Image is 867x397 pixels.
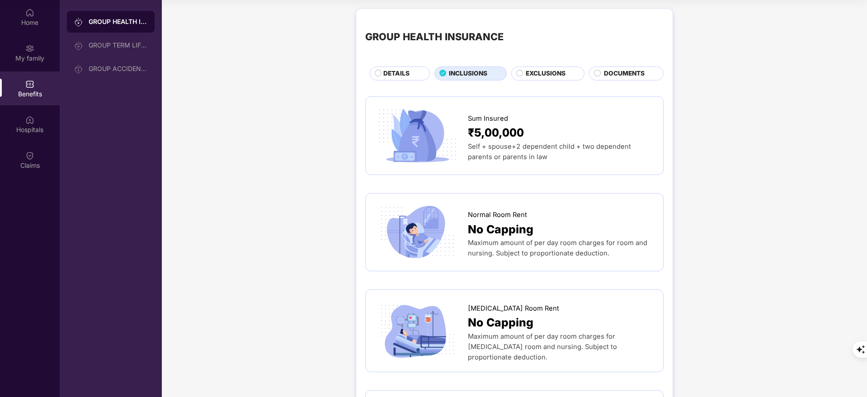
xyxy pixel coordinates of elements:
[604,69,645,79] span: DOCUMENTS
[468,113,508,124] span: Sum Insured
[468,210,527,220] span: Normal Room Rent
[468,124,524,142] span: ₹5,00,000
[89,65,147,72] div: GROUP ACCIDENTAL INSURANCE
[25,8,34,17] img: svg+xml;base64,PHN2ZyBpZD0iSG9tZSIgeG1sbnM9Imh0dHA6Ly93d3cudzMub3JnLzIwMDAvc3ZnIiB3aWR0aD0iMjAiIG...
[468,142,631,161] span: Self + spouse+2 dependent child + two dependent parents or parents in law
[468,332,617,361] span: Maximum amount of per day room charges for [MEDICAL_DATA] room and nursing. Subject to proportion...
[74,41,83,50] img: svg+xml;base64,PHN2ZyB3aWR0aD0iMjAiIGhlaWdodD0iMjAiIHZpZXdCb3g9IjAgMCAyMCAyMCIgZmlsbD0ibm9uZSIgeG...
[526,69,565,79] span: EXCLUSIONS
[365,29,504,44] div: GROUP HEALTH INSURANCE
[375,301,460,361] img: icon
[25,115,34,124] img: svg+xml;base64,PHN2ZyBpZD0iSG9zcGl0YWxzIiB4bWxucz0iaHR0cDovL3d3dy53My5vcmcvMjAwMC9zdmciIHdpZHRoPS...
[89,17,147,26] div: GROUP HEALTH INSURANCE
[25,80,34,89] img: svg+xml;base64,PHN2ZyBpZD0iQmVuZWZpdHMiIHhtbG5zPSJodHRwOi8vd3d3LnczLm9yZy8yMDAwL3N2ZyIgd2lkdGg9Ij...
[468,314,533,331] span: No Capping
[468,303,559,314] span: [MEDICAL_DATA] Room Rent
[468,239,647,257] span: Maximum amount of per day room charges for room and nursing. Subject to proportionate deduction.
[25,44,34,53] img: svg+xml;base64,PHN2ZyB3aWR0aD0iMjAiIGhlaWdodD0iMjAiIHZpZXdCb3g9IjAgMCAyMCAyMCIgZmlsbD0ibm9uZSIgeG...
[74,18,83,27] img: svg+xml;base64,PHN2ZyB3aWR0aD0iMjAiIGhlaWdodD0iMjAiIHZpZXdCb3g9IjAgMCAyMCAyMCIgZmlsbD0ibm9uZSIgeG...
[89,42,147,49] div: GROUP TERM LIFE INSURANCE
[449,69,487,79] span: INCLUSIONS
[375,203,460,262] img: icon
[74,65,83,74] img: svg+xml;base64,PHN2ZyB3aWR0aD0iMjAiIGhlaWdodD0iMjAiIHZpZXdCb3g9IjAgMCAyMCAyMCIgZmlsbD0ibm9uZSIgeG...
[375,106,460,165] img: icon
[468,221,533,238] span: No Capping
[25,151,34,160] img: svg+xml;base64,PHN2ZyBpZD0iQ2xhaW0iIHhtbG5zPSJodHRwOi8vd3d3LnczLm9yZy8yMDAwL3N2ZyIgd2lkdGg9IjIwIi...
[383,69,410,79] span: DETAILS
